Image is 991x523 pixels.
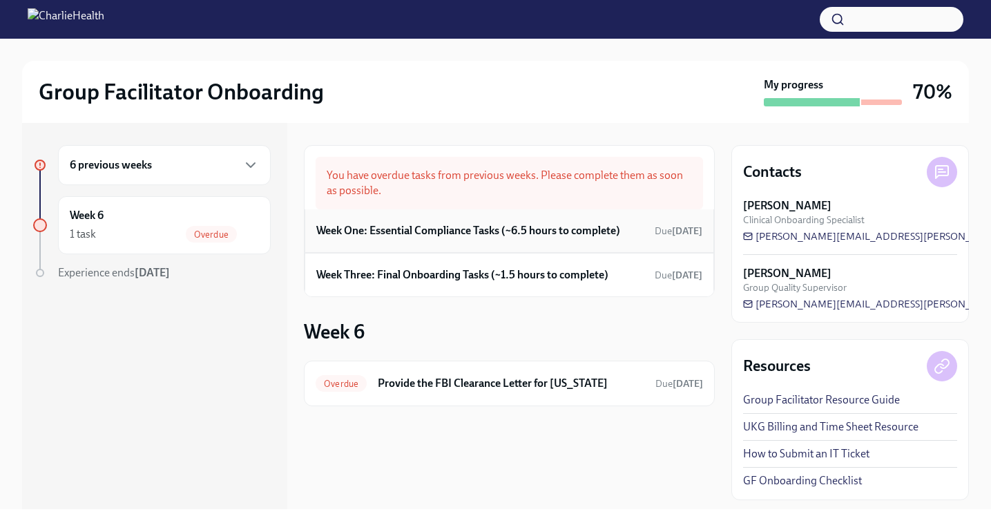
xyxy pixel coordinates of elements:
div: You have overdue tasks from previous weeks. Please complete them as soon as possible. [316,157,703,209]
h3: 70% [913,79,952,104]
strong: [DATE] [672,269,702,281]
h6: 6 previous weeks [70,158,152,173]
a: OverdueProvide the FBI Clearance Letter for [US_STATE]Due[DATE] [316,372,703,394]
h4: Contacts [743,162,802,182]
a: UKG Billing and Time Sheet Resource [743,419,918,435]
strong: [DATE] [672,225,702,237]
strong: [PERSON_NAME] [743,266,831,281]
strong: [PERSON_NAME] [743,198,831,213]
a: Week Three: Final Onboarding Tasks (~1.5 hours to complete)Due[DATE] [316,265,702,285]
span: July 28th, 2025 10:00 [655,225,702,238]
img: CharlieHealth [28,8,104,30]
a: Week 61 taskOverdue [33,196,271,254]
h6: Week One: Essential Compliance Tasks (~6.5 hours to complete) [316,223,620,238]
a: How to Submit an IT Ticket [743,446,869,462]
h6: Provide the FBI Clearance Letter for [US_STATE] [378,376,644,391]
span: Due [655,269,702,281]
a: Group Facilitator Resource Guide [743,392,900,408]
span: Overdue [316,379,367,389]
strong: [DATE] [135,266,170,279]
a: GF Onboarding Checklist [743,473,862,488]
div: 1 task [70,227,96,242]
span: Due [655,378,703,390]
span: Overdue [186,229,237,240]
h6: Week 6 [70,208,104,223]
div: 6 previous weeks [58,145,271,185]
span: August 9th, 2025 10:00 [655,269,702,282]
span: Clinical Onboarding Specialist [743,213,865,227]
span: Due [655,225,702,237]
span: Group Quality Supervisor [743,281,847,294]
h6: Week Three: Final Onboarding Tasks (~1.5 hours to complete) [316,267,608,283]
a: Week One: Essential Compliance Tasks (~6.5 hours to complete)Due[DATE] [316,220,702,241]
strong: My progress [764,77,823,93]
h2: Group Facilitator Onboarding [39,78,324,106]
span: August 26th, 2025 10:00 [655,377,703,390]
strong: [DATE] [673,378,703,390]
h3: Week 6 [304,319,365,344]
h4: Resources [743,356,811,377]
span: Experience ends [58,266,170,279]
